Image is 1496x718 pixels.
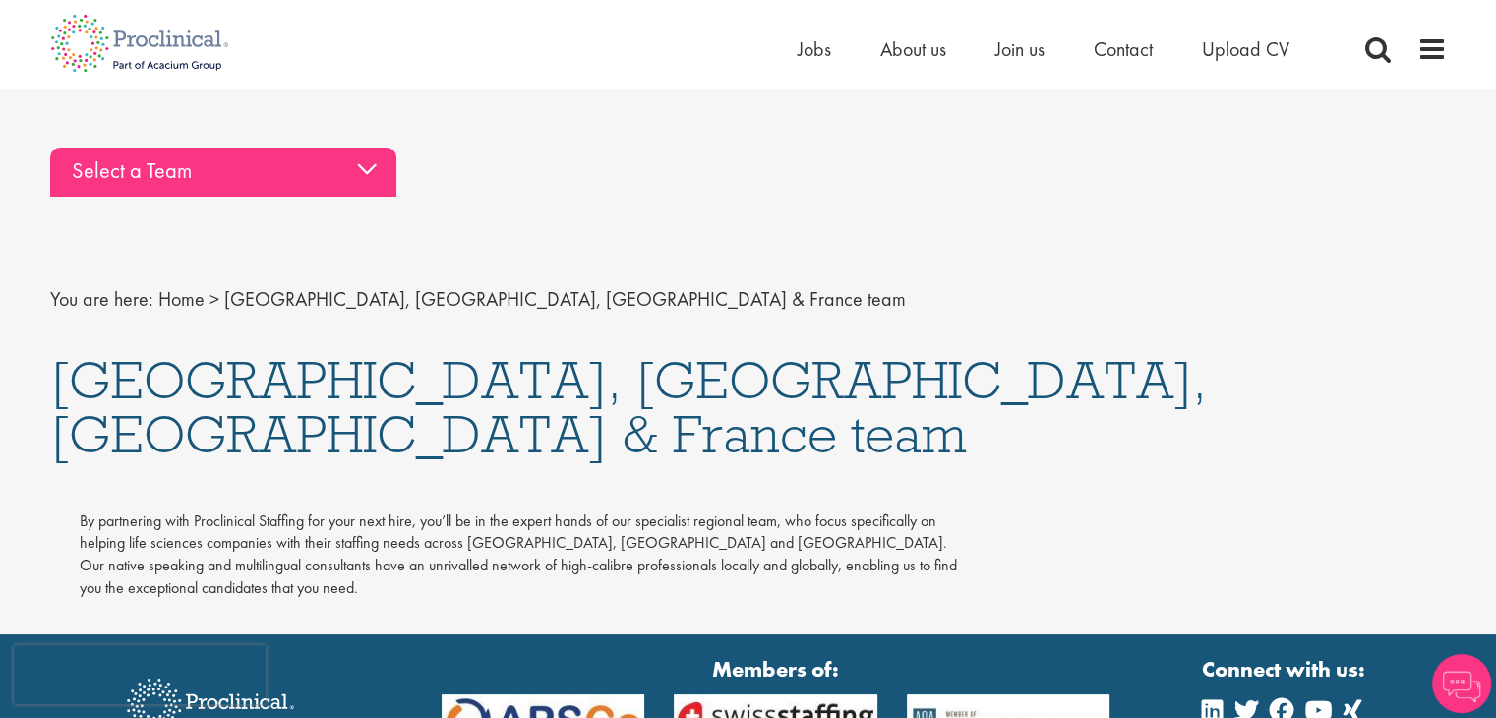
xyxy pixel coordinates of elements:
span: [GEOGRAPHIC_DATA], [GEOGRAPHIC_DATA], [GEOGRAPHIC_DATA] & France team [50,346,1207,467]
a: Contact [1094,36,1153,62]
div: Select a Team [50,148,396,197]
span: > [209,286,219,312]
strong: Members of: [442,654,1110,685]
a: Join us [995,36,1045,62]
p: By partnering with Proclinical Staffing for your next hire, you’ll be in the expert hands of our ... [80,510,962,600]
a: About us [880,36,946,62]
strong: Connect with us: [1202,654,1369,685]
span: You are here: [50,286,153,312]
iframe: reCAPTCHA [14,645,266,704]
span: [GEOGRAPHIC_DATA], [GEOGRAPHIC_DATA], [GEOGRAPHIC_DATA] & France team [224,286,906,312]
a: breadcrumb link [158,286,205,312]
a: Upload CV [1202,36,1289,62]
img: Chatbot [1432,654,1491,713]
a: Jobs [798,36,831,62]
